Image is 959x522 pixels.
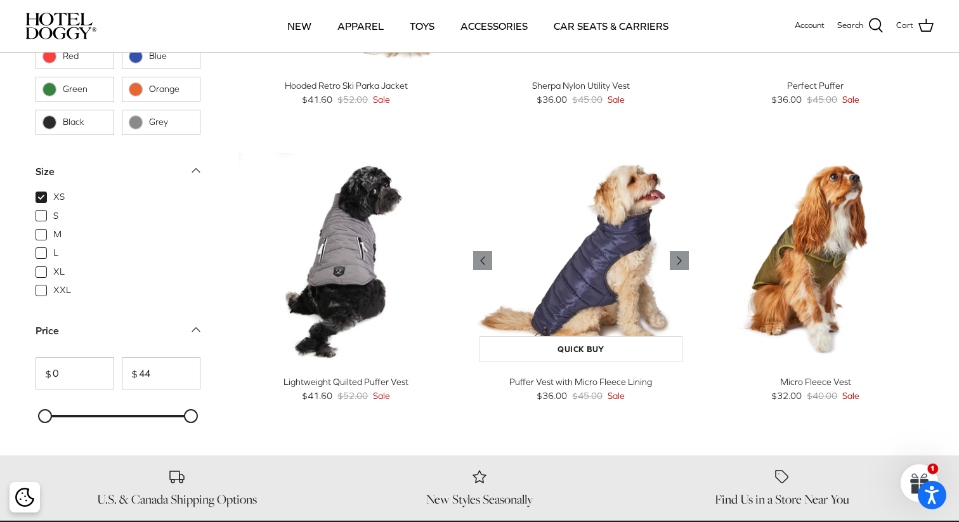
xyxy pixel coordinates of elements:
[473,251,492,270] a: Previous
[373,93,390,107] span: Sale
[53,266,65,278] span: XL
[714,159,759,178] span: 20% off
[63,84,107,96] span: Green
[473,79,689,93] div: Sherpa Nylon Utility Vest
[837,18,884,34] a: Search
[36,357,114,389] input: From
[542,4,680,48] a: CAR SEATS & CARRIERS
[36,322,200,350] a: Price
[896,19,913,32] span: Cart
[238,153,454,369] a: Lightweight Quilted Puffer Vest
[572,389,603,403] span: $45.00
[10,482,40,512] div: Cookie policy
[373,389,390,403] span: Sale
[842,389,859,403] span: Sale
[326,4,395,48] a: APPAREL
[480,159,525,178] span: 20% off
[337,93,368,107] span: $52.00
[398,4,446,48] a: TOYS
[53,285,71,297] span: XXL
[337,389,368,403] span: $52.00
[708,79,923,107] a: Perfect Puffer $36.00 $45.00 Sale
[537,389,567,403] span: $36.00
[608,93,625,107] span: Sale
[480,336,682,362] a: Quick buy
[238,375,454,403] a: Lightweight Quilted Puffer Vest $41.60 $52.00 Sale
[36,468,319,507] a: U.S. & Canada Shipping Options
[708,375,923,403] a: Micro Fleece Vest $32.00 $40.00 Sale
[473,375,689,403] a: Puffer Vest with Micro Fleece Lining $36.00 $45.00 Sale
[149,117,193,129] span: Grey
[771,389,802,403] span: $32.00
[708,375,923,389] div: Micro Fleece Vest
[122,357,200,389] input: To
[13,486,36,509] button: Cookie policy
[338,492,622,507] h6: New Styles Seasonally
[36,492,319,507] h6: U.S. & Canada Shipping Options
[36,162,200,191] a: Size
[63,51,107,63] span: Red
[302,93,332,107] span: $41.60
[53,228,62,241] span: M
[36,369,51,379] span: $
[807,389,837,403] span: $40.00
[473,375,689,389] div: Puffer Vest with Micro Fleece Lining
[795,19,825,32] a: Account
[640,492,923,507] h6: Find Us in a Store Near You
[36,164,55,181] div: Size
[842,93,859,107] span: Sale
[837,19,863,32] span: Search
[276,4,323,48] a: NEW
[122,369,138,379] span: $
[670,251,689,270] a: Previous
[36,323,59,340] div: Price
[188,4,767,48] div: Primary navigation
[537,93,567,107] span: $36.00
[238,79,454,93] div: Hooded Retro Ski Parka Jacket
[572,93,603,107] span: $45.00
[795,20,825,30] span: Account
[708,79,923,93] div: Perfect Puffer
[15,488,34,507] img: Cookie policy
[149,84,193,96] span: Orange
[640,468,923,507] a: Find Us in a Store Near You
[896,18,934,34] a: Cart
[807,93,837,107] span: $45.00
[473,79,689,107] a: Sherpa Nylon Utility Vest $36.00 $45.00 Sale
[53,192,65,204] span: XS
[608,389,625,403] span: Sale
[302,389,332,403] span: $41.60
[238,375,454,389] div: Lightweight Quilted Puffer Vest
[53,247,58,260] span: L
[708,153,923,369] a: Micro Fleece Vest
[473,153,689,369] a: Puffer Vest with Micro Fleece Lining
[449,4,539,48] a: ACCESSORIES
[149,51,193,63] span: Blue
[53,210,58,223] span: S
[25,13,96,39] img: hoteldoggycom
[238,79,454,107] a: Hooded Retro Ski Parka Jacket $41.60 $52.00 Sale
[771,93,802,107] span: $36.00
[245,159,290,178] span: 20% off
[63,117,107,129] span: Black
